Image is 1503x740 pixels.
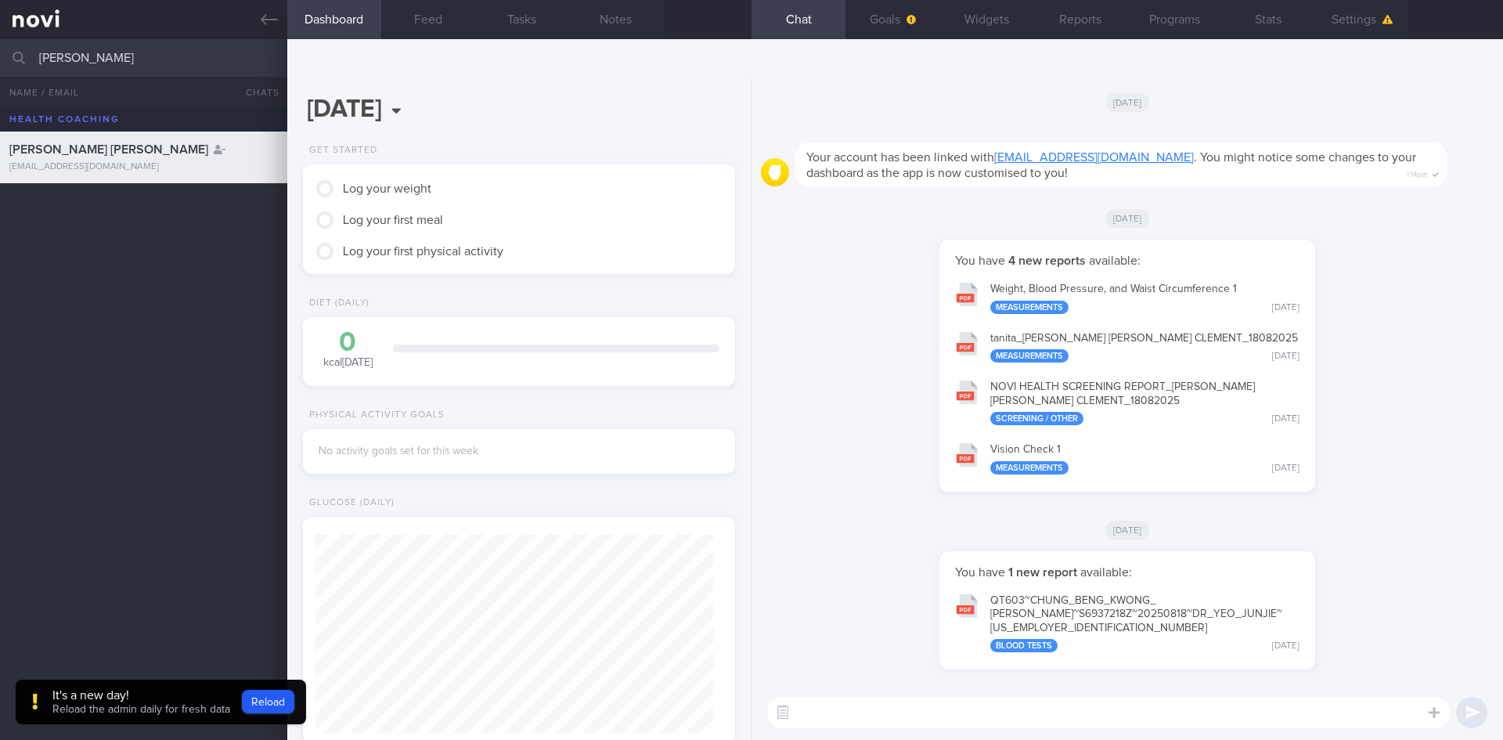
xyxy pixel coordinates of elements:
span: [PERSON_NAME] [PERSON_NAME] [9,143,208,156]
div: [DATE] [1272,351,1299,363]
strong: 4 new reports [1005,254,1089,267]
span: [DATE] [1105,209,1150,228]
span: 1:14pm [1407,165,1428,180]
button: QT603~CHUNG_BENG_KWONG_[PERSON_NAME]~S6937218Z~20250818~DR_YEO_JUNJIE~[US_EMPLOYER_IDENTIFICATION... [947,584,1307,661]
div: kcal [DATE] [319,329,377,370]
span: [DATE] [1105,93,1150,112]
span: [DATE] [1105,521,1150,540]
div: Diet (Daily) [303,298,369,309]
div: [DATE] [1272,302,1299,314]
strong: 1 new report [1005,566,1080,579]
div: Weight, Blood Pressure, and Waist Circumference 1 [990,283,1299,314]
p: You have available: [955,253,1299,269]
div: It's a new day! [52,688,230,703]
div: NOVI HEALTH SCREENING REPORT_ [PERSON_NAME] [PERSON_NAME] CLEMENT_ 18082025 [990,381,1299,425]
span: Your account has been linked with . You might notice some changes to your dashboard as the app is... [806,151,1416,179]
div: Physical Activity Goals [303,410,445,421]
div: [DATE] [1272,641,1299,652]
div: [DATE] [1272,413,1299,425]
p: You have available: [955,565,1299,580]
span: Reload the admin daily for fresh data [52,704,230,715]
div: Measurements [990,301,1069,314]
div: Vision Check 1 [990,443,1299,475]
button: NOVI HEALTH SCREENING REPORT_[PERSON_NAME] [PERSON_NAME] CLEMENT_18082025 Screening / Other [DATE] [947,370,1307,433]
button: Chats [225,77,287,108]
div: Glucose (Daily) [303,497,395,509]
div: Screening / Other [990,412,1083,425]
button: Weight, Blood Pressure, and Waist Circumference 1 Measurements [DATE] [947,273,1307,322]
div: 0 [319,329,377,356]
button: Reload [242,690,294,713]
div: [EMAIL_ADDRESS][DOMAIN_NAME] [9,161,278,173]
a: [EMAIL_ADDRESS][DOMAIN_NAME] [994,151,1194,164]
div: Blood Tests [990,639,1058,652]
div: Measurements [990,461,1069,475]
div: [DATE] [1272,463,1299,475]
div: Get Started [303,145,377,157]
button: tanita_[PERSON_NAME] [PERSON_NAME] CLEMENT_18082025 Measurements [DATE] [947,322,1307,371]
div: QT603~CHUNG_ BENG_ KWONG_ [PERSON_NAME]~S6937218Z~20250818~DR_ YEO_ JUNJIE~[US_EMPLOYER_IDENTIFIC... [990,594,1299,653]
button: Vision Check 1 Measurements [DATE] [947,433,1307,482]
div: No activity goals set for this week [319,445,719,459]
div: Measurements [990,349,1069,363]
div: tanita_ [PERSON_NAME] [PERSON_NAME] CLEMENT_ 18082025 [990,332,1299,363]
